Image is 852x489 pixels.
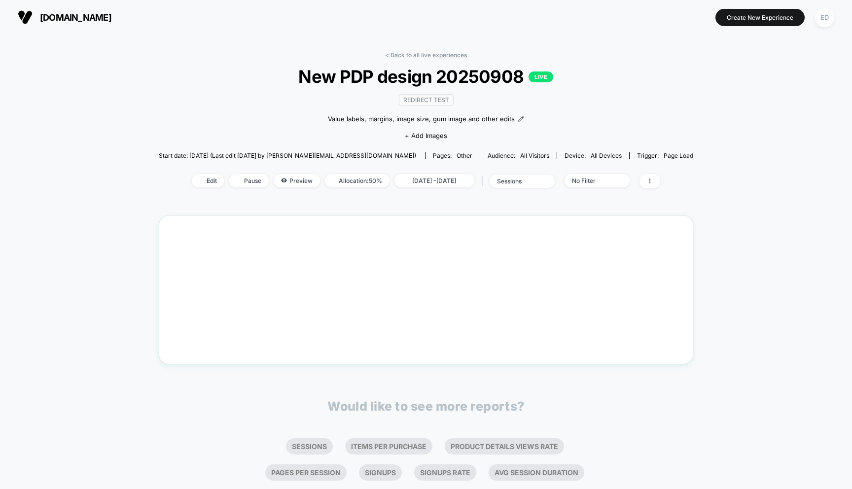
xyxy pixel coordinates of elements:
[265,464,347,481] li: Pages Per Session
[274,174,320,187] span: Preview
[359,464,402,481] li: Signups
[637,152,693,159] div: Trigger:
[325,174,390,187] span: Allocation: 50%
[815,8,834,27] div: ED
[664,152,693,159] span: Page Load
[479,174,490,188] span: |
[328,114,515,124] span: Value labels, margins, image size, gum image and other edits
[489,464,584,481] li: Avg Session Duration
[159,152,416,159] span: Start date: [DATE] (Last edit [DATE] by [PERSON_NAME][EMAIL_ADDRESS][DOMAIN_NAME])
[414,464,476,481] li: Signups Rate
[345,438,432,454] li: Items Per Purchase
[529,71,553,82] p: LIVE
[185,66,666,87] span: New PDP design 20250908
[229,174,269,187] span: Pause
[520,152,549,159] span: All Visitors
[15,9,114,25] button: [DOMAIN_NAME]
[715,9,805,26] button: Create New Experience
[405,132,447,140] span: + Add Images
[40,12,111,23] span: [DOMAIN_NAME]
[399,94,454,105] span: Redirect Test
[445,438,564,454] li: Product Details Views Rate
[591,152,622,159] span: all devices
[192,174,224,187] span: Edit
[497,177,536,185] div: sessions
[394,174,474,187] span: [DATE] - [DATE]
[433,152,472,159] div: Pages:
[557,152,629,159] span: Device:
[488,152,549,159] div: Audience:
[18,10,33,25] img: Visually logo
[572,177,611,184] div: No Filter
[385,51,467,59] a: < Back to all live experiences
[286,438,333,454] li: Sessions
[812,7,837,28] button: ED
[327,399,525,414] p: Would like to see more reports?
[457,152,472,159] span: other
